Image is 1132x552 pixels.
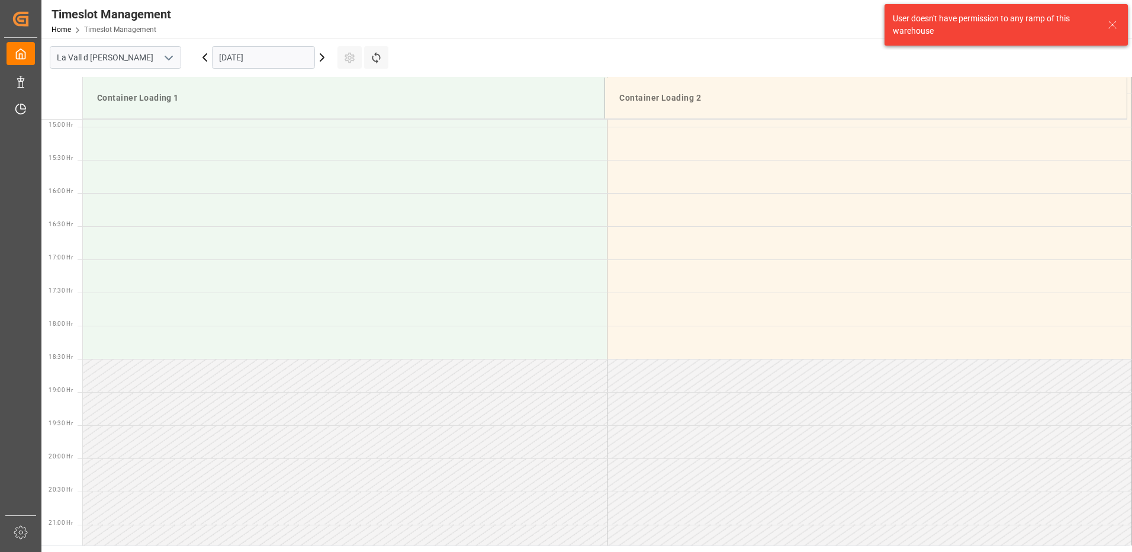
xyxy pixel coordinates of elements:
div: User doesn't have permission to any ramp of this warehouse [893,12,1096,37]
div: Container Loading 1 [92,87,595,109]
span: 18:00 Hr [49,320,73,327]
input: DD.MM.YYYY [212,46,315,69]
span: 15:30 Hr [49,155,73,161]
span: 21:00 Hr [49,519,73,526]
span: 20:00 Hr [49,453,73,460]
a: Home [52,25,71,34]
div: Timeslot Management [52,5,171,23]
span: 17:30 Hr [49,287,73,294]
span: 15:00 Hr [49,121,73,128]
div: Container Loading 2 [615,87,1117,109]
span: 19:00 Hr [49,387,73,393]
span: 19:30 Hr [49,420,73,426]
button: open menu [159,49,177,67]
span: 18:30 Hr [49,354,73,360]
span: 16:30 Hr [49,221,73,227]
span: 20:30 Hr [49,486,73,493]
input: Type to search/select [50,46,181,69]
span: 16:00 Hr [49,188,73,194]
span: 17:00 Hr [49,254,73,261]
